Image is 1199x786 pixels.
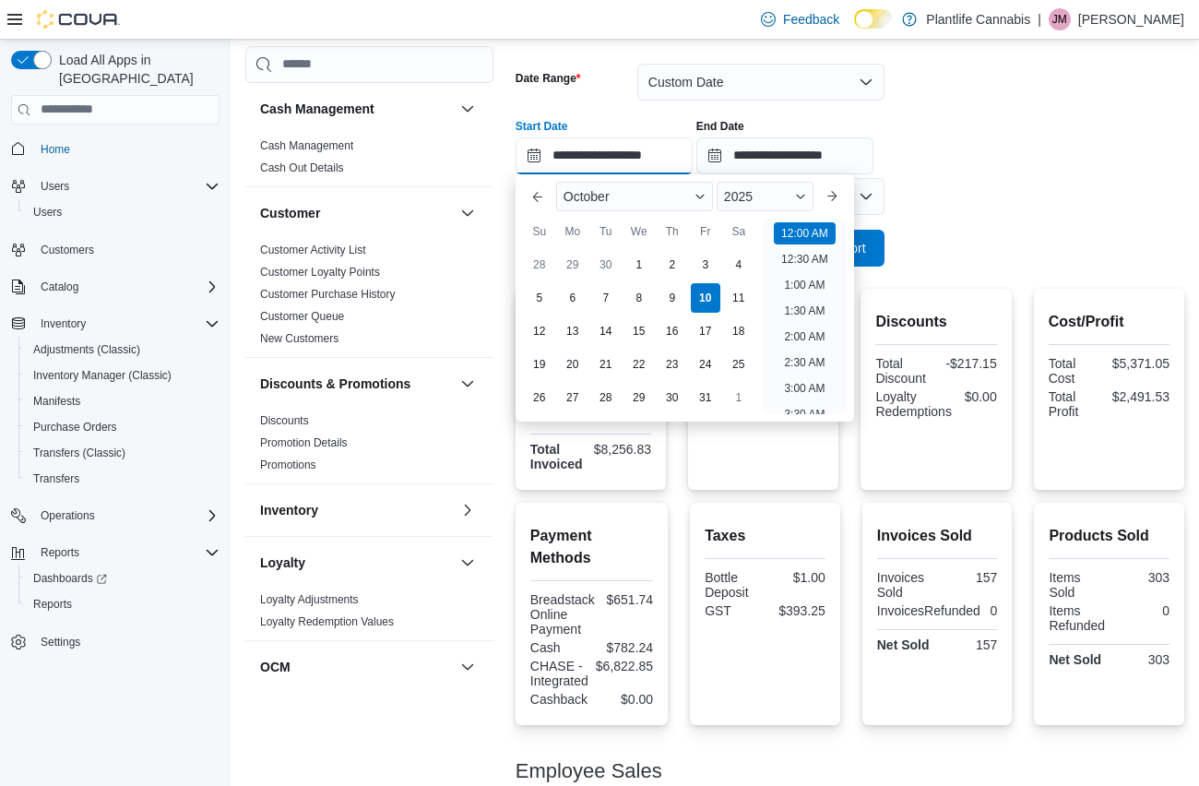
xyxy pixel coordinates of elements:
[18,363,227,388] button: Inventory Manager (Classic)
[1078,8,1184,30] p: [PERSON_NAME]
[41,508,95,523] span: Operations
[4,540,227,566] button: Reports
[260,593,359,606] a: Loyalty Adjustments
[1049,652,1101,667] strong: Net Sold
[624,250,654,280] div: day-1
[705,525,825,547] h2: Taxes
[940,356,997,371] div: -$217.15
[783,10,839,29] span: Feedback
[260,458,316,471] a: Promotions
[817,182,847,211] button: Next month
[18,466,227,492] button: Transfers
[777,351,832,374] li: 2:30 AM
[1038,8,1041,30] p: |
[26,442,220,464] span: Transfers (Classic)
[41,635,80,649] span: Settings
[260,615,394,628] a: Loyalty Redemption Values
[591,316,621,346] div: day-14
[877,525,998,547] h2: Invoices Sold
[777,326,832,348] li: 2:00 AM
[33,239,101,261] a: Customers
[774,248,836,270] li: 12:30 AM
[33,313,220,335] span: Inventory
[33,505,220,527] span: Operations
[591,383,621,412] div: day-28
[33,342,140,357] span: Adjustments (Classic)
[530,592,595,637] div: Breadstack Online Payment
[4,236,227,263] button: Customers
[260,458,316,472] span: Promotions
[260,310,344,323] a: Customer Queue
[18,199,227,225] button: Users
[658,250,687,280] div: day-2
[691,383,720,412] div: day-31
[26,468,87,490] a: Transfers
[260,414,309,427] a: Discounts
[4,136,227,162] button: Home
[516,137,693,174] input: Press the down key to enter a popover containing a calendar. Press the escape key to close the po...
[26,390,220,412] span: Manifests
[33,238,220,261] span: Customers
[260,436,348,449] a: Promotion Details
[33,420,117,435] span: Purchase Orders
[41,243,94,257] span: Customers
[523,248,755,414] div: October, 2025
[1049,311,1169,333] h2: Cost/Profit
[624,316,654,346] div: day-15
[724,283,754,313] div: day-11
[260,592,359,607] span: Loyalty Adjustments
[33,138,77,161] a: Home
[875,356,932,386] div: Total Discount
[33,542,87,564] button: Reports
[11,128,220,704] nav: Complex example
[26,468,220,490] span: Transfers
[26,364,179,387] a: Inventory Manager (Classic)
[854,29,855,30] span: Dark Mode
[1113,570,1169,585] div: 303
[717,182,813,211] div: Button. Open the year selector. 2025 is currently selected.
[859,189,873,204] button: Open list of options
[260,435,348,450] span: Promotion Details
[457,373,479,395] button: Discounts & Promotions
[525,283,554,313] div: day-5
[18,591,227,617] button: Reports
[41,280,78,294] span: Catalog
[260,501,453,519] button: Inventory
[260,332,338,345] a: New Customers
[260,139,353,152] a: Cash Management
[558,383,588,412] div: day-27
[4,311,227,337] button: Inventory
[4,503,227,529] button: Operations
[260,100,374,118] h3: Cash Management
[530,640,588,655] div: Cash
[530,442,583,471] strong: Total Invoiced
[18,414,227,440] button: Purchase Orders
[624,383,654,412] div: day-29
[724,250,754,280] div: day-4
[591,217,621,246] div: Tu
[516,119,568,134] label: Start Date
[875,389,952,419] div: Loyalty Redemptions
[705,603,761,618] div: GST
[260,288,396,301] a: Customer Purchase History
[457,552,479,574] button: Loyalty
[260,658,291,676] h3: OCM
[1112,389,1169,404] div: $2,491.53
[18,566,227,591] a: Dashboards
[1049,525,1169,547] h2: Products Sold
[33,597,72,612] span: Reports
[260,138,353,153] span: Cash Management
[691,283,720,313] div: day-10
[18,388,227,414] button: Manifests
[260,554,305,572] h3: Loyalty
[33,394,80,409] span: Manifests
[1052,8,1067,30] span: JM
[33,542,220,564] span: Reports
[516,71,581,86] label: Date Range
[1049,570,1105,600] div: Items Sold
[596,659,653,673] div: $6,822.85
[260,100,453,118] button: Cash Management
[26,567,220,589] span: Dashboards
[260,375,453,393] button: Discounts & Promotions
[26,593,79,615] a: Reports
